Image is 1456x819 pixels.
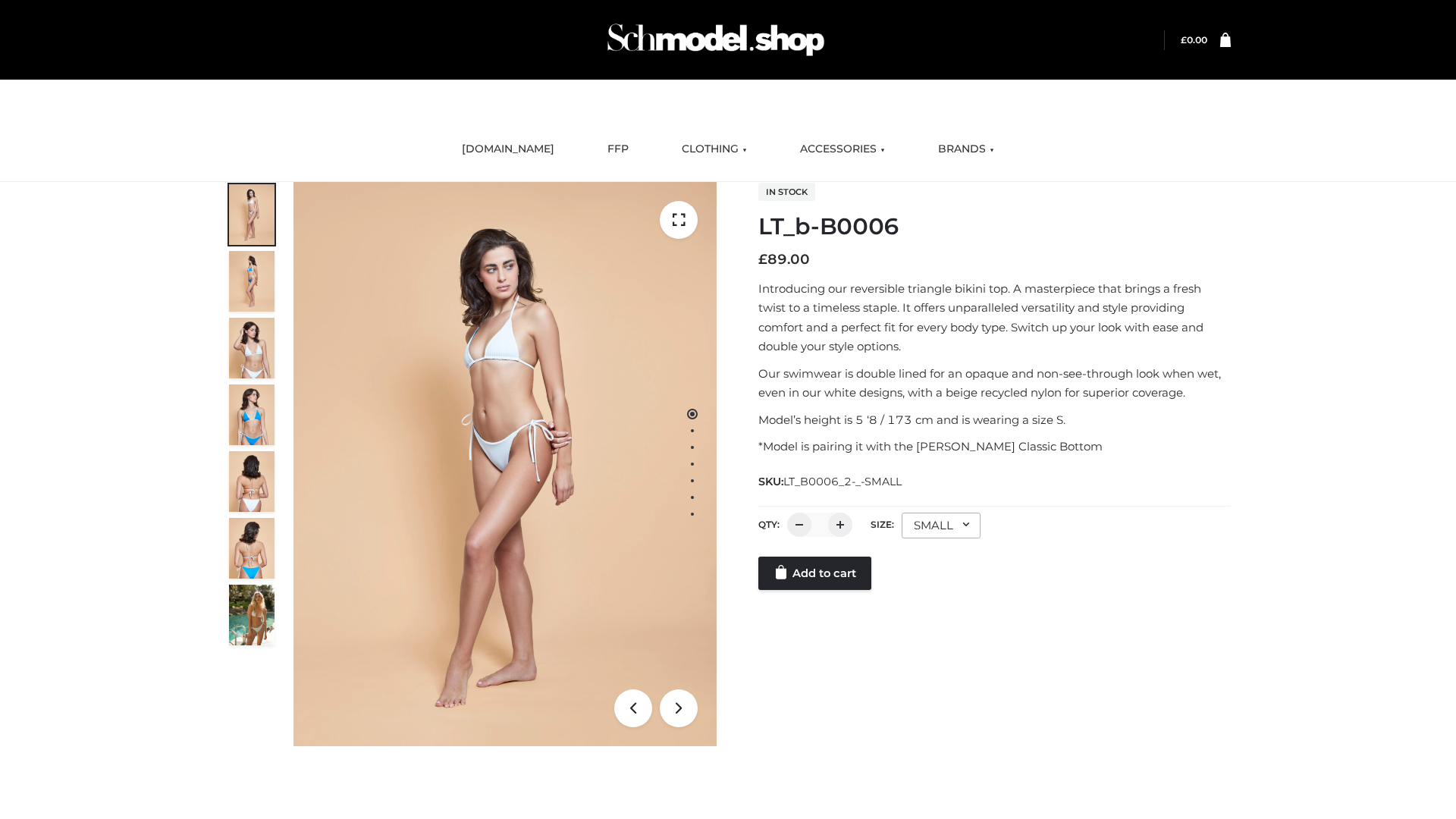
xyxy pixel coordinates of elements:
a: BRANDS [927,133,1006,166]
a: CLOTHING [670,133,758,166]
p: Introducing our reversible triangle bikini top. A masterpiece that brings a fresh twist to a time... [758,279,1231,356]
bdi: 89.00 [758,251,810,268]
img: ArielClassicBikiniTop_CloudNine_AzureSky_OW114ECO_4-scaled.jpg [229,384,275,445]
img: ArielClassicBikiniTop_CloudNine_AzureSky_OW114ECO_1 [293,182,717,746]
bdi: 0.00 [1181,34,1207,45]
img: Arieltop_CloudNine_AzureSky2.jpg [229,585,275,645]
p: Our swimwear is double lined for an opaque and non-see-through look when wet, even in our white d... [758,364,1231,403]
img: ArielClassicBikiniTop_CloudNine_AzureSky_OW114ECO_1-scaled.jpg [229,184,275,245]
p: *Model is pairing it with the [PERSON_NAME] Classic Bottom [758,437,1231,457]
img: ArielClassicBikiniTop_CloudNine_AzureSky_OW114ECO_3-scaled.jpg [229,318,275,378]
span: In stock [758,183,815,201]
span: £ [1181,34,1187,45]
a: ACCESSORIES [789,133,896,166]
a: [DOMAIN_NAME] [450,133,566,166]
span: LT_B0006_2-_-SMALL [783,475,902,488]
label: QTY: [758,519,780,530]
img: ArielClassicBikiniTop_CloudNine_AzureSky_OW114ECO_8-scaled.jpg [229,518,275,579]
a: Add to cart [758,557,871,590]
p: Model’s height is 5 ‘8 / 173 cm and is wearing a size S. [758,410,1231,430]
span: SKU: [758,472,903,491]
span: £ [758,251,767,268]
img: Schmodel Admin 964 [602,10,830,70]
a: FFP [596,133,640,166]
div: SMALL [902,513,981,538]
img: ArielClassicBikiniTop_CloudNine_AzureSky_OW114ECO_7-scaled.jpg [229,451,275,512]
img: ArielClassicBikiniTop_CloudNine_AzureSky_OW114ECO_2-scaled.jpg [229,251,275,312]
h1: LT_b-B0006 [758,213,1231,240]
label: Size: [871,519,894,530]
a: £0.00 [1181,34,1207,45]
